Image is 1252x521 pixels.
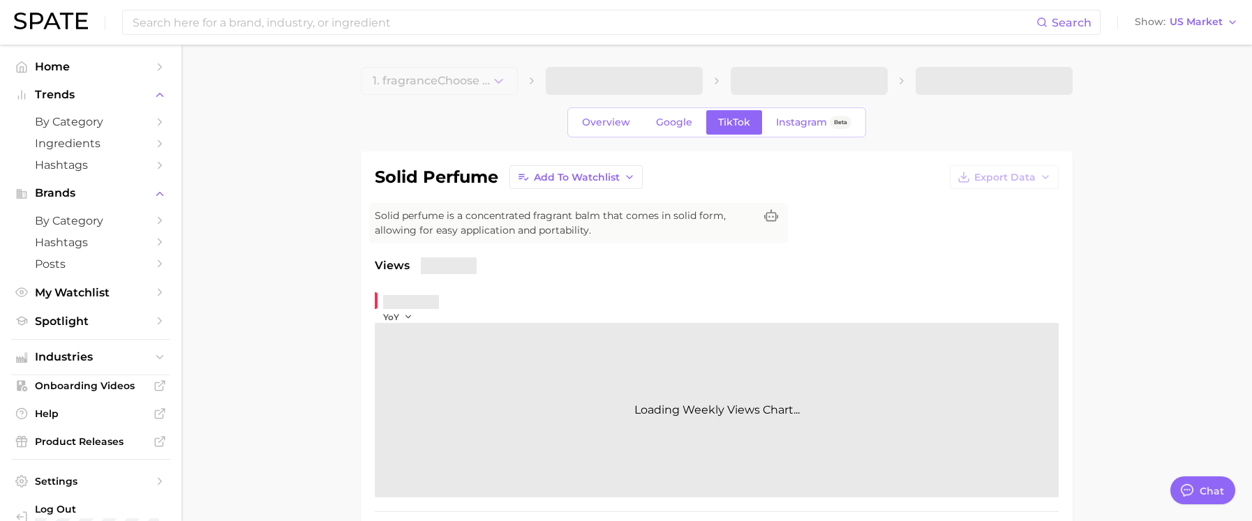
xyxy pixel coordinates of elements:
[950,165,1059,189] button: Export Data
[11,84,170,105] button: Trends
[11,310,170,332] a: Spotlight
[764,110,863,135] a: InstagramBeta
[131,10,1036,34] input: Search here for a brand, industry, or ingredient
[11,111,170,133] a: by Category
[35,503,192,515] span: Log Out
[375,257,410,274] span: Views
[11,183,170,204] button: Brands
[11,56,170,77] a: Home
[1131,13,1242,31] button: ShowUS Market
[776,116,827,128] span: Instagram
[35,351,147,363] span: Industries
[509,165,643,189] button: Add to Watchlist
[11,133,170,154] a: Ingredients
[834,116,847,128] span: Beta
[582,116,630,128] span: Overview
[35,60,147,73] span: Home
[383,311,399,323] span: YoY
[11,154,170,176] a: Hashtags
[11,232,170,253] a: Hashtags
[11,347,170,368] button: Industries
[35,435,147,448] span: Product Releases
[35,257,147,271] span: Posts
[35,236,147,249] span: Hashtags
[35,187,147,199] span: Brands
[11,375,170,396] a: Onboarding Videos
[11,282,170,303] a: My Watchlist
[11,471,170,492] a: Settings
[383,311,413,323] button: YoY
[373,75,491,87] span: 1. fragrance Choose Category
[35,115,147,128] span: by Category
[35,158,147,172] span: Hashtags
[11,210,170,232] a: by Category
[35,379,147,392] span: Onboarding Videos
[35,137,147,150] span: Ingredients
[35,407,147,420] span: Help
[718,116,750,128] span: TikTok
[1170,18,1223,26] span: US Market
[375,209,754,238] span: Solid perfume is a concentrated fragrant balm that comes in solid form, allowing for easy applica...
[974,172,1036,183] span: Export Data
[35,89,147,101] span: Trends
[361,67,518,95] button: 1. fragranceChoose Category
[534,172,620,183] span: Add to Watchlist
[644,110,704,135] a: Google
[1135,18,1165,26] span: Show
[11,431,170,452] a: Product Releases
[570,110,642,135] a: Overview
[11,403,170,424] a: Help
[706,110,762,135] a: TikTok
[1052,16,1091,29] span: Search
[375,323,1059,497] div: Loading Weekly Views Chart...
[11,253,170,275] a: Posts
[375,169,498,186] h1: solid perfume
[35,475,147,488] span: Settings
[35,214,147,227] span: by Category
[656,116,692,128] span: Google
[35,286,147,299] span: My Watchlist
[14,13,88,29] img: SPATE
[35,315,147,328] span: Spotlight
